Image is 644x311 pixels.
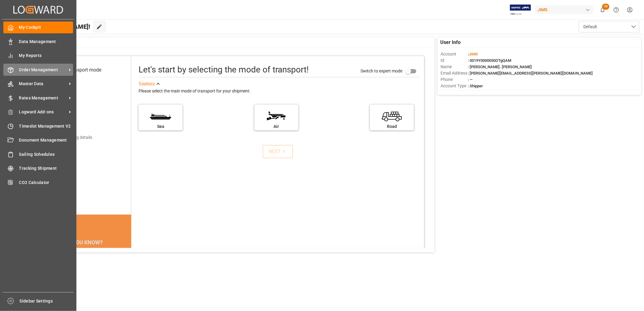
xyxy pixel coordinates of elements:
[19,109,67,115] span: Logward Add-ons
[3,162,73,174] a: Tracking Shipment
[19,165,73,172] span: Tracking Shipment
[609,3,623,17] button: Help Center
[602,4,609,10] span: 28
[19,123,73,129] span: Timeslot Management V2
[54,134,92,141] div: Add shipping details
[34,236,132,249] div: DID YOU KNOW?
[3,176,73,188] a: CO2 Calculator
[441,64,468,70] span: Name
[468,84,483,88] span: : Shipper
[3,148,73,160] a: Sailing Schedules
[54,66,101,74] div: Select transport mode
[468,65,532,69] span: : [PERSON_NAME]. [PERSON_NAME]
[469,52,478,56] span: JIMS
[373,123,411,130] div: Road
[441,70,468,76] span: Email Address
[3,134,73,146] a: Document Management
[441,57,468,64] span: Id
[583,24,597,30] span: Default
[468,71,593,75] span: : [PERSON_NAME][EMAIL_ADDRESS][PERSON_NAME][DOMAIN_NAME]
[3,50,73,62] a: My Reports
[19,81,67,87] span: Master Data
[19,24,73,31] span: My Cockpit
[468,58,511,63] span: : 0019Y0000050OTgQAM
[3,120,73,132] a: Timeslot Management V2
[139,80,155,88] div: See less
[535,4,596,15] button: JIMS
[25,21,90,32] span: Hello [PERSON_NAME]!
[3,35,73,47] a: Data Management
[142,123,179,130] div: Sea
[19,151,73,158] span: Sailing Schedules
[257,123,295,130] div: Air
[468,52,478,56] span: :
[19,179,73,186] span: CO2 Calculator
[3,22,73,33] a: My Cockpit
[468,77,473,82] span: : —
[19,38,73,45] span: Data Management
[19,95,67,101] span: Rates Management
[139,63,309,76] div: Let's start by selecting the mode of transport!
[579,21,639,32] button: open menu
[20,298,74,304] span: Sidebar Settings
[510,5,531,15] img: Exertis%20JAM%20-%20Email%20Logo.jpg_1722504956.jpg
[535,5,593,14] div: JIMS
[19,52,73,59] span: My Reports
[441,76,468,83] span: Phone
[441,51,468,57] span: Account
[596,3,609,17] button: show 28 new notifications
[19,137,73,143] span: Document Management
[139,88,420,95] div: Please select the main mode of transport for your shipment.
[441,83,468,89] span: Account Type
[263,145,293,158] button: NEXT
[361,69,402,73] span: Switch to expert mode
[441,39,461,46] span: User Info
[269,148,287,155] div: NEXT
[19,67,67,73] span: Order Management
